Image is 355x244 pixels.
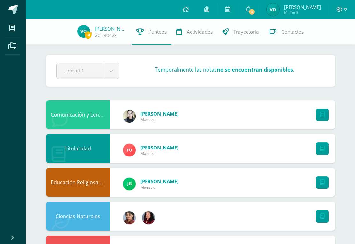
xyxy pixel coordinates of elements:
[123,178,136,190] img: 3da61d9b1d2c0c7b8f7e89c78bbce001.png
[155,66,294,73] h3: Temporalmente las notas .
[77,25,90,38] img: 363a48bb9a85cd57f3c273928d009bd9.png
[57,63,119,79] a: Unidad 1
[46,134,110,163] div: Titularidad
[281,28,304,35] span: Contactos
[140,144,178,151] span: [PERSON_NAME]
[267,3,279,16] img: 363a48bb9a85cd57f3c273928d009bd9.png
[95,32,118,39] a: 20190424
[217,19,264,45] a: Trayectoria
[64,63,96,78] span: Unidad 1
[140,178,178,185] span: [PERSON_NAME]
[132,19,171,45] a: Punteos
[123,144,136,156] img: 756ce12fb1b4cf9faf9189d656ca7749.png
[284,4,321,10] span: [PERSON_NAME]
[142,211,155,224] img: 7420dd8cffec07cce464df0021f01d4a.png
[217,66,293,73] strong: no se encuentran disponibles
[123,110,136,123] img: 119c9a59dca757fc394b575038654f60.png
[85,31,92,39] span: 14
[148,28,167,35] span: Punteos
[264,19,308,45] a: Contactos
[233,28,259,35] span: Trayectoria
[95,26,127,32] a: [PERSON_NAME]
[248,8,255,15] span: 3
[46,202,110,231] div: Ciencias Naturales
[140,185,178,190] span: Maestro
[187,28,213,35] span: Actividades
[46,100,110,129] div: Comunicación y Lenguaje, Idioma Extranjero Inglés
[284,10,321,15] span: Mi Perfil
[140,111,178,117] span: [PERSON_NAME]
[140,151,178,156] span: Maestro
[123,211,136,224] img: 62738a800ecd8b6fa95d10d0b85c3dbc.png
[140,117,178,122] span: Maestro
[46,168,110,197] div: Educación Religiosa Escolar
[171,19,217,45] a: Actividades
